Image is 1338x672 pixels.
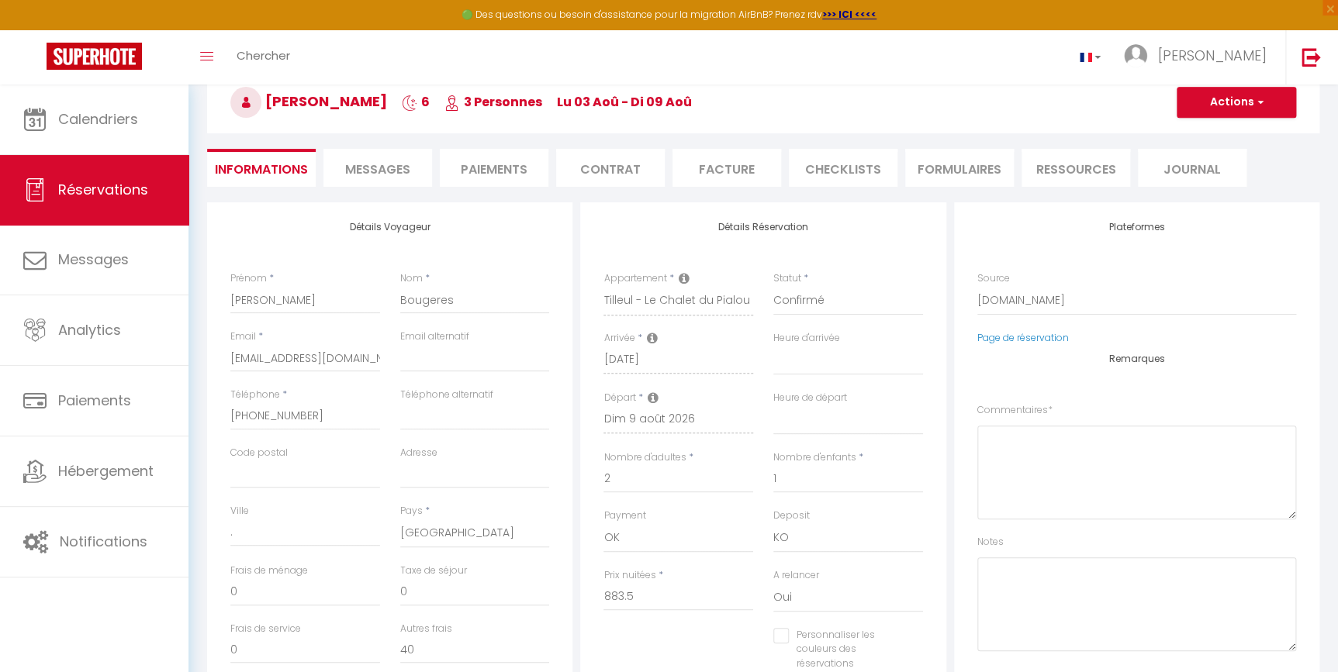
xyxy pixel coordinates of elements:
a: ... [PERSON_NAME] [1112,30,1285,84]
label: Payment [603,508,645,523]
label: Heure d'arrivée [773,331,840,346]
label: Email [230,329,256,344]
label: Arrivée [603,331,634,346]
label: Taxe de séjour [400,563,467,578]
span: Paiements [58,391,131,410]
li: Facture [672,149,781,187]
li: FORMULAIRES [905,149,1014,187]
label: Statut [773,271,801,286]
li: Journal [1138,149,1246,187]
a: Page de réservation [977,331,1069,344]
label: Code postal [230,446,288,460]
label: Email alternatif [400,329,469,344]
span: 6 [402,93,430,111]
a: >>> ICI <<<< [822,8,876,21]
label: Téléphone alternatif [400,388,493,402]
h4: Remarques [977,353,1296,364]
span: lu 03 Aoû - di 09 Aoû [557,93,692,111]
span: Notifications [60,532,147,551]
label: Personnaliser les couleurs des réservations [789,628,904,672]
label: Départ [603,391,635,405]
label: Pays [400,504,423,519]
li: CHECKLISTS [789,149,897,187]
span: Réservations [58,180,148,199]
label: Notes [977,535,1004,550]
a: Chercher [225,30,302,84]
h4: Détails Voyageur [230,222,549,233]
span: Messages [58,250,129,269]
label: A relancer [773,568,819,583]
span: [PERSON_NAME] [230,91,387,111]
label: Téléphone [230,388,280,402]
label: Nombre d'enfants [773,450,856,465]
label: Autres frais [400,622,452,636]
li: Informations [207,149,316,187]
li: Contrat [556,149,665,187]
label: Nom [400,271,423,286]
li: Ressources [1022,149,1130,187]
label: Source [977,271,1010,286]
label: Deposit [773,508,810,523]
img: Super Booking [47,43,142,70]
span: Analytics [58,320,121,339]
h4: Détails Réservation [603,222,922,233]
label: Commentaires [977,403,1053,418]
h4: Plateformes [977,222,1296,233]
span: 3 Personnes [444,93,542,111]
label: Prix nuitées [603,568,655,583]
span: [PERSON_NAME] [1157,46,1266,65]
label: Adresse [400,446,437,460]
label: Prénom [230,271,267,286]
li: Paiements [440,149,548,187]
label: Ville [230,504,249,519]
label: Frais de service [230,622,301,636]
button: Actions [1177,87,1296,118]
label: Frais de ménage [230,563,308,578]
img: ... [1124,44,1147,67]
span: Calendriers [58,109,138,129]
span: Messages [345,160,410,178]
label: Appartement [603,271,666,286]
span: Hébergement [58,461,154,481]
label: Heure de départ [773,391,847,405]
span: Chercher [237,47,290,64]
img: logout [1302,47,1321,67]
label: Nombre d'adultes [603,450,686,465]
